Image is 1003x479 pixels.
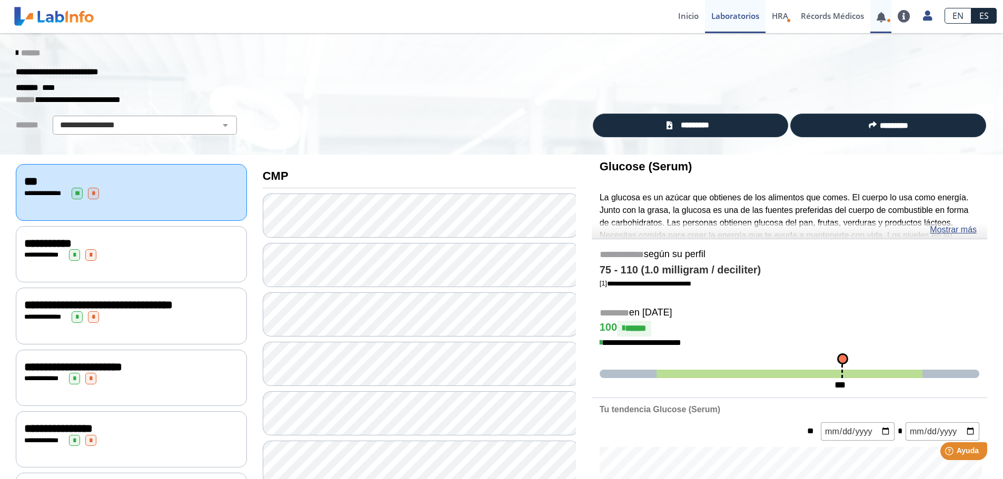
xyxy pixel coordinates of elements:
[600,160,692,173] b: Glucose (Serum)
[772,11,788,21] span: HRA
[600,405,720,414] b: Tu tendencia Glucose (Serum)
[909,438,991,467] iframe: Help widget launcher
[906,422,979,441] input: mm/dd/yyyy
[600,307,979,319] h5: en [DATE]
[600,249,979,261] h5: según su perfil
[263,169,289,182] b: CMP
[600,264,979,277] h4: 75 - 110 (1.0 milligram / deciliter)
[600,321,979,337] h4: 100
[600,279,691,287] a: [1]
[971,8,997,24] a: ES
[821,422,895,441] input: mm/dd/yyyy
[945,8,971,24] a: EN
[600,191,979,267] p: La glucosa es un azúcar que obtienes de los alimentos que comes. El cuerpo lo usa como energía. J...
[930,223,977,236] a: Mostrar más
